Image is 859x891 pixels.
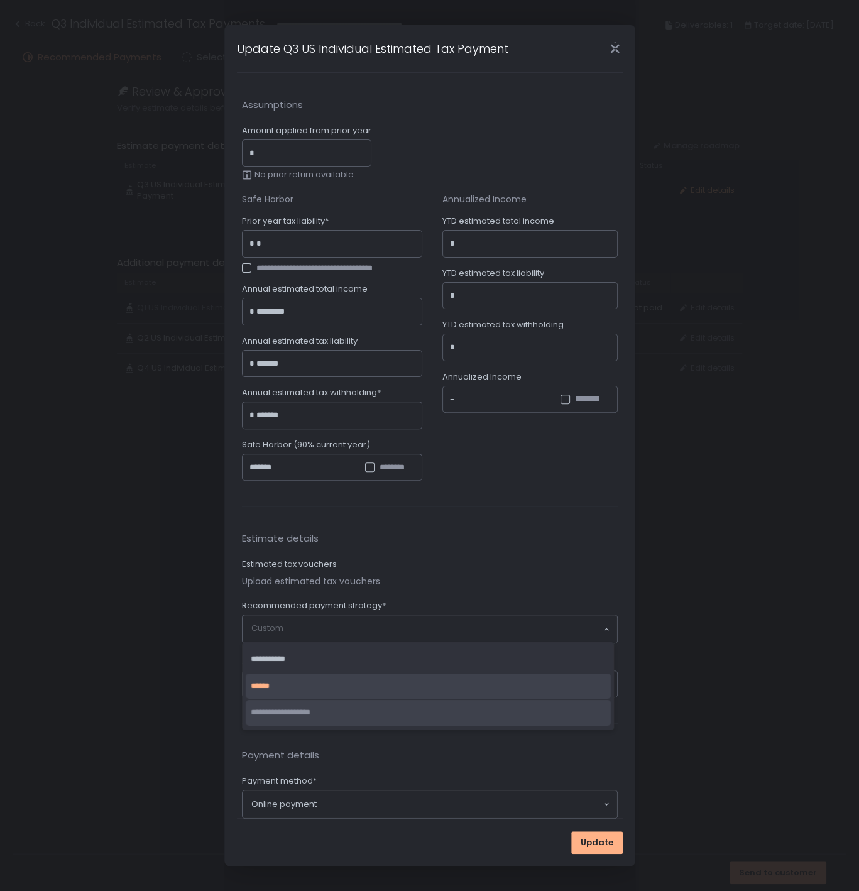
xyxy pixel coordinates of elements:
span: YTD estimated tax withholding [442,319,564,331]
span: YTD estimated total income [442,216,554,227]
input: Search for option [251,623,602,635]
span: Amount applied from prior year [242,125,371,136]
span: Safe Harbor (90% current year) [242,439,370,451]
span: Prior year tax liability* [242,216,329,227]
input: Search for option [317,798,602,811]
div: Search for option [243,615,617,643]
div: Annualized Income [442,193,618,205]
div: Safe Harbor [242,193,422,205]
div: - [450,393,454,406]
span: Update [581,837,613,848]
div: Close [595,41,635,56]
span: Annualized Income [442,371,522,383]
span: Annual estimated total income [242,283,368,295]
span: Annual estimated tax withholding* [242,387,381,398]
button: Update [571,831,623,854]
h1: Update Q3 US Individual Estimated Tax Payment [237,40,508,57]
span: YTD estimated tax liability [442,268,544,279]
span: Online payment [251,799,317,810]
div: Search for option [243,790,617,818]
span: Recommended payment strategy* [242,600,386,611]
span: Payment method* [242,775,317,787]
span: Estimate details [242,532,618,546]
span: Annual estimated tax liability [242,336,358,347]
button: Upload estimated tax vouchers [242,575,380,588]
span: Payment details [242,748,618,763]
span: No prior return available [254,169,354,180]
label: Estimated tax vouchers [242,559,337,570]
span: Assumptions [242,98,618,112]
